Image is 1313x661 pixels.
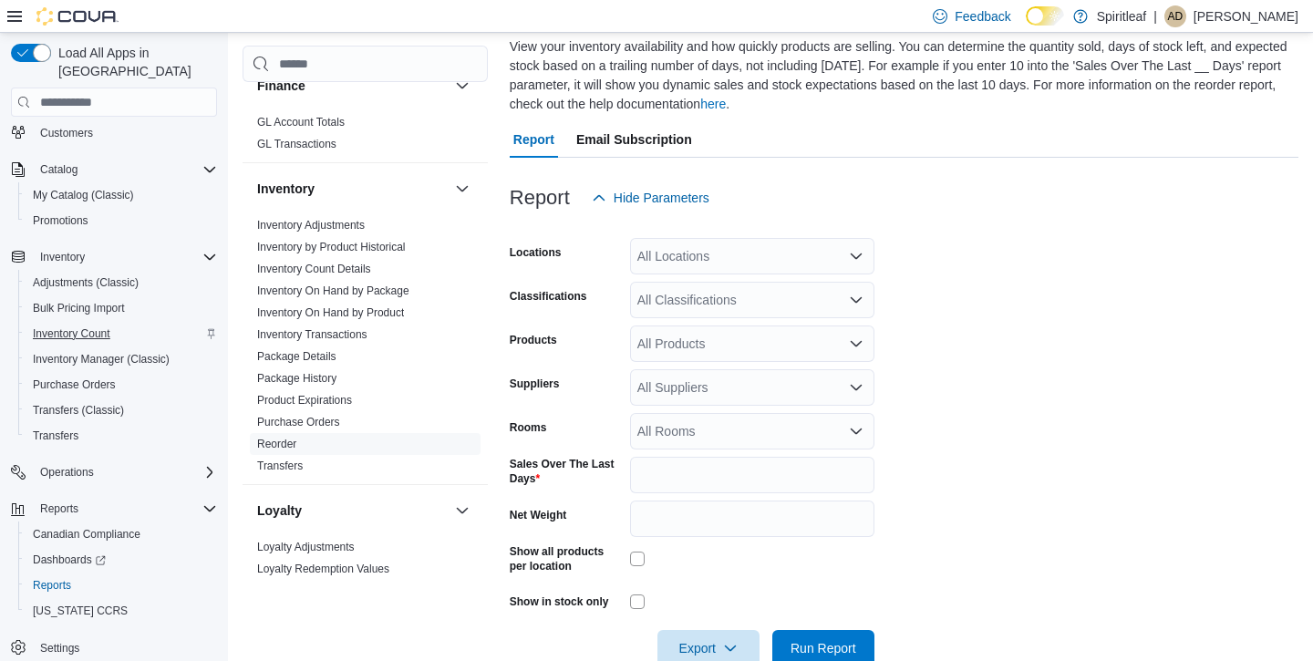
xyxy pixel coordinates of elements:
a: Package History [257,372,336,385]
a: Inventory Manager (Classic) [26,348,177,370]
span: Dashboards [26,549,217,571]
a: Purchase Orders [257,416,340,429]
p: [PERSON_NAME] [1194,5,1298,27]
span: Customers [33,121,217,144]
a: Settings [33,637,87,659]
span: Report [513,121,554,158]
span: Email Subscription [576,121,692,158]
span: Transfers (Classic) [33,403,124,418]
span: Adjustments (Classic) [26,272,217,294]
span: Washington CCRS [26,600,217,622]
label: Sales Over The Last Days [510,457,623,486]
a: here [700,97,726,111]
a: Adjustments (Classic) [26,272,146,294]
span: Reports [40,501,78,516]
span: Inventory [40,250,85,264]
a: Reports [26,574,78,596]
span: Reports [26,574,217,596]
a: [US_STATE] CCRS [26,600,135,622]
label: Classifications [510,289,587,304]
button: Open list of options [849,424,863,439]
button: Inventory [257,180,448,198]
span: Settings [33,636,217,659]
span: Bulk Pricing Import [26,297,217,319]
a: GL Account Totals [257,116,345,129]
span: Feedback [955,7,1010,26]
a: Dashboards [18,547,224,573]
span: [US_STATE] CCRS [33,604,128,618]
button: Promotions [18,208,224,233]
span: Catalog [33,159,217,181]
a: Inventory Transactions [257,328,367,341]
h3: Loyalty [257,501,302,520]
span: Settings [40,641,79,656]
p: | [1153,5,1157,27]
label: Locations [510,245,562,260]
span: Reports [33,498,217,520]
span: Catalog [40,162,78,177]
a: Inventory by Product Historical [257,241,406,253]
a: Package Details [257,350,336,363]
button: Reports [33,498,86,520]
span: Inventory Count [33,326,110,341]
button: Loyalty [451,500,473,522]
span: Purchase Orders [33,377,116,392]
a: Transfers (Classic) [26,399,131,421]
span: Run Report [791,639,856,657]
span: AD [1168,5,1184,27]
button: Finance [257,77,448,95]
div: Finance [243,111,488,162]
img: Cova [36,7,119,26]
a: Dashboards [26,549,113,571]
label: Net Weight [510,508,566,522]
a: Inventory Count Details [257,263,371,275]
span: Transfers [26,425,217,447]
button: Finance [451,75,473,97]
span: Operations [40,465,94,480]
p: Spiritleaf [1097,5,1146,27]
span: My Catalog (Classic) [33,188,134,202]
button: Transfers (Classic) [18,398,224,423]
button: [US_STATE] CCRS [18,598,224,624]
span: Inventory Count [26,323,217,345]
span: Operations [33,461,217,483]
span: Promotions [26,210,217,232]
h3: Inventory [257,180,315,198]
button: Bulk Pricing Import [18,295,224,321]
div: Alex D [1164,5,1186,27]
button: Catalog [33,159,85,181]
span: Hide Parameters [614,189,709,207]
button: Open list of options [849,336,863,351]
button: Hide Parameters [584,180,717,216]
label: Show in stock only [510,594,609,609]
button: Inventory [33,246,92,268]
a: Inventory Count [26,323,118,345]
button: Customers [4,119,224,146]
span: Adjustments (Classic) [33,275,139,290]
button: Open list of options [849,380,863,395]
span: Transfers (Classic) [26,399,217,421]
span: Canadian Compliance [26,523,217,545]
div: Inventory [243,214,488,484]
a: Canadian Compliance [26,523,148,545]
button: Adjustments (Classic) [18,270,224,295]
a: Bulk Pricing Import [26,297,132,319]
span: Inventory Manager (Classic) [26,348,217,370]
button: Inventory Manager (Classic) [18,346,224,372]
span: Inventory [33,246,217,268]
button: Canadian Compliance [18,522,224,547]
button: Open list of options [849,293,863,307]
button: Inventory [451,178,473,200]
div: Loyalty [243,536,488,587]
span: Promotions [33,213,88,228]
button: Catalog [4,157,224,182]
label: Products [510,333,557,347]
button: Purchase Orders [18,372,224,398]
span: Canadian Compliance [33,527,140,542]
span: Dashboards [33,553,106,567]
button: Reports [4,496,224,522]
button: My Catalog (Classic) [18,182,224,208]
a: GL Transactions [257,138,336,150]
label: Rooms [510,420,547,435]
